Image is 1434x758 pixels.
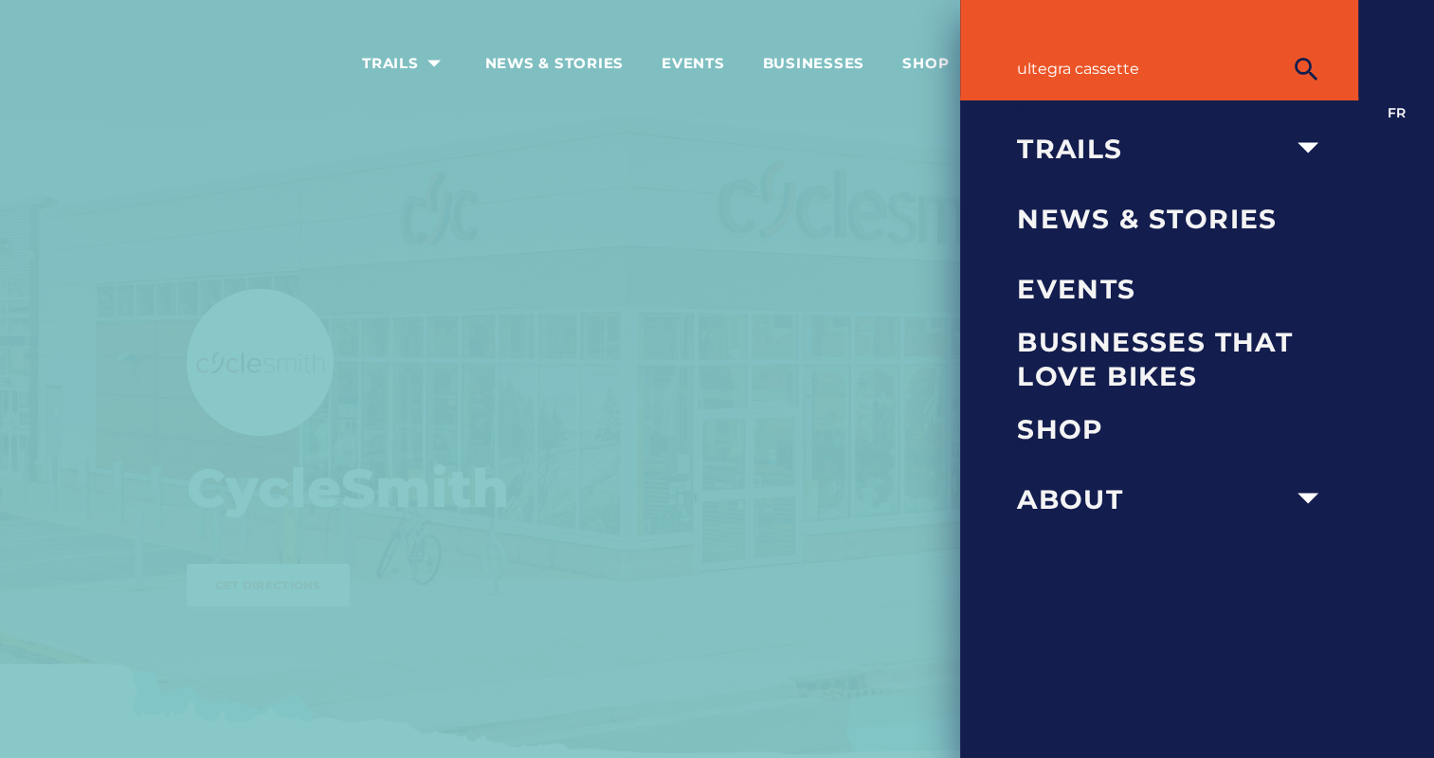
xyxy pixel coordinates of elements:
[1017,132,1286,166] span: Trails
[1017,464,1286,534] a: About
[1017,482,1286,516] span: About
[1017,202,1330,236] span: News & Stories
[662,54,725,73] span: Events
[1017,184,1330,254] a: News & Stories
[1282,50,1330,88] button: search
[362,54,447,73] span: Trails
[485,54,625,73] span: News & Stories
[902,54,949,73] span: Shop
[1017,272,1330,306] span: Events
[1287,127,1329,169] ion-icon: arrow dropdown
[421,50,447,77] ion-icon: arrow dropdown
[1287,478,1329,519] ion-icon: arrow dropdown
[1388,104,1406,121] a: FR
[1291,54,1321,84] ion-icon: search
[1017,324,1330,394] a: Businesses that love bikes
[1017,412,1330,446] span: Shop
[1017,50,1330,87] input: Enter your search here…
[763,54,865,73] span: Businesses
[1017,254,1330,324] a: Events
[1017,114,1286,184] a: Trails
[1017,394,1330,464] a: Shop
[1017,325,1330,394] span: Businesses that love bikes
